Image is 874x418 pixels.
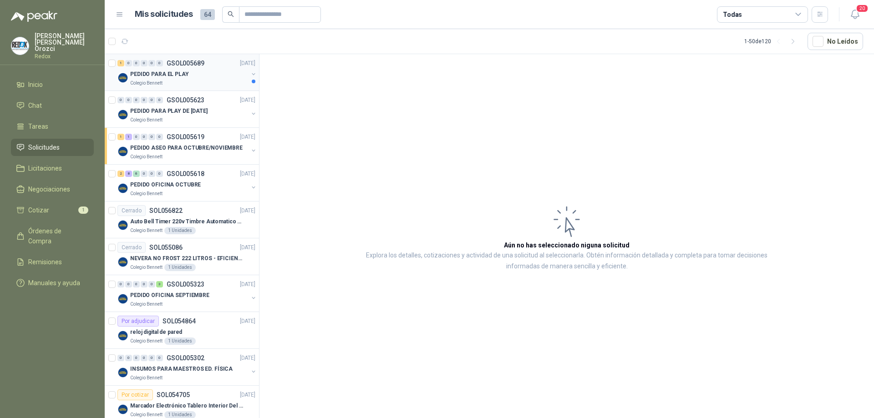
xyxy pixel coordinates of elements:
p: INSUMOS PARA MAESTROS ED. FÍSICA [130,365,233,373]
p: SOL054864 [163,318,196,324]
p: PEDIDO OFICINA SEPTIEMBRE [130,291,209,300]
div: 1 [125,134,132,140]
span: Solicitudes [28,142,60,152]
span: 1 [78,206,88,214]
div: 0 [117,281,124,287]
p: reloj digital de pared [130,328,182,337]
img: Company Logo [117,109,128,120]
p: Colegio Bennett [130,190,163,197]
div: 1 Unidades [164,227,196,234]
p: GSOL005689 [167,60,204,66]
div: 0 [148,281,155,287]
div: 0 [156,171,163,177]
p: [DATE] [240,170,255,178]
div: 0 [156,60,163,66]
h1: Mis solicitudes [135,8,193,21]
p: Marcador Electrónico Tablero Interior Del Día Del Juego Para Luchar, El Baloncesto O El Voleibol [130,402,244,410]
div: Cerrado [117,205,146,216]
div: 0 [125,281,132,287]
p: Colegio Bennett [130,116,163,124]
p: GSOL005618 [167,171,204,177]
span: Negociaciones [28,184,70,194]
div: 0 [133,60,140,66]
div: 1 Unidades [164,337,196,345]
a: Solicitudes [11,139,94,156]
div: 0 [133,134,140,140]
span: 20 [856,4,869,13]
p: GSOL005302 [167,355,204,361]
div: Cerrado [117,242,146,253]
span: 64 [200,9,215,20]
p: Colegio Bennett [130,337,163,345]
p: [DATE] [240,391,255,399]
p: [DATE] [240,354,255,363]
div: 0 [125,97,132,103]
a: 2 8 6 0 0 0 GSOL005618[DATE] Company LogoPEDIDO OFICINA OCTUBREColegio Bennett [117,168,257,197]
p: [DATE] [240,317,255,326]
p: [DATE] [240,243,255,252]
span: Órdenes de Compra [28,226,85,246]
div: 0 [141,97,147,103]
p: PEDIDO OFICINA OCTUBRE [130,181,201,189]
div: 0 [148,355,155,361]
div: 3 [156,281,163,287]
a: Manuales y ayuda [11,274,94,292]
span: Licitaciones [28,163,62,173]
img: Company Logo [11,37,29,55]
a: Remisiones [11,253,94,271]
p: [DATE] [240,280,255,289]
div: 0 [156,97,163,103]
h3: Aún no has seleccionado niguna solicitud [504,240,630,250]
div: 0 [156,134,163,140]
span: Tareas [28,121,48,131]
div: Todas [723,10,742,20]
p: Colegio Bennett [130,374,163,382]
p: [DATE] [240,133,255,141]
div: 0 [141,60,147,66]
div: 0 [125,355,132,361]
span: Remisiones [28,257,62,267]
img: Company Logo [117,257,128,267]
p: GSOL005323 [167,281,204,287]
div: 0 [133,355,140,361]
div: 0 [141,134,147,140]
a: 0 0 0 0 0 0 GSOL005623[DATE] Company LogoPEDIDO PARA PLAY DE [DATE]Colegio Bennett [117,95,257,124]
span: Cotizar [28,205,49,215]
span: Inicio [28,80,43,90]
img: Company Logo [117,404,128,415]
div: 0 [133,281,140,287]
p: Colegio Bennett [130,264,163,271]
p: SOL055086 [149,244,183,251]
p: [DATE] [240,59,255,68]
div: 0 [148,97,155,103]
div: 1 [117,134,124,140]
div: 8 [125,171,132,177]
p: Colegio Bennett [130,301,163,308]
div: 0 [141,281,147,287]
a: CerradoSOL055086[DATE] Company LogoNEVERA NO FROST 222 LITROS - EFICIENCIA ENERGETICA AColegio Be... [105,238,259,275]
div: 0 [148,134,155,140]
span: Manuales y ayuda [28,278,80,288]
div: 6 [133,171,140,177]
p: Colegio Bennett [130,227,163,234]
a: Chat [11,97,94,114]
p: GSOL005619 [167,134,204,140]
a: 0 0 0 0 0 0 GSOL005302[DATE] Company LogoINSUMOS PARA MAESTROS ED. FÍSICAColegio Bennett [117,353,257,382]
div: 1 - 50 de 120 [744,34,800,49]
div: 0 [156,355,163,361]
a: Licitaciones [11,160,94,177]
button: 20 [847,6,863,23]
p: [DATE] [240,206,255,215]
img: Company Logo [117,367,128,378]
p: Colegio Bennett [130,153,163,161]
div: Por adjudicar [117,316,159,327]
a: Cotizar1 [11,201,94,219]
div: Por cotizar [117,389,153,400]
div: 0 [125,60,132,66]
div: 0 [117,97,124,103]
p: GSOL005623 [167,97,204,103]
img: Company Logo [117,146,128,157]
p: SOL056822 [149,207,183,214]
img: Company Logo [117,72,128,83]
div: 1 Unidades [164,264,196,271]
